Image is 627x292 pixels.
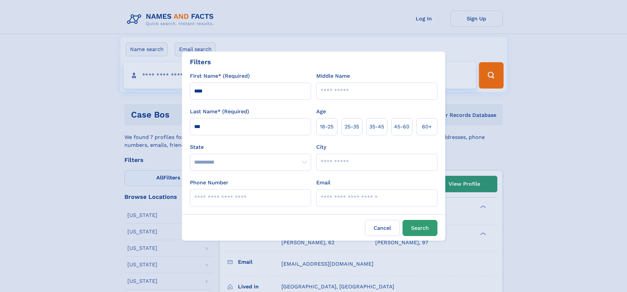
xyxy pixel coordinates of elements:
[190,179,228,187] label: Phone Number
[345,123,359,131] span: 25‑35
[403,220,437,236] button: Search
[365,220,400,236] label: Cancel
[316,179,330,187] label: Email
[190,72,250,80] label: First Name* (Required)
[369,123,384,131] span: 35‑45
[316,72,350,80] label: Middle Name
[190,57,211,67] div: Filters
[422,123,432,131] span: 60+
[316,108,326,116] label: Age
[190,143,311,151] label: State
[394,123,409,131] span: 45‑60
[320,123,333,131] span: 18‑25
[316,143,326,151] label: City
[190,108,249,116] label: Last Name* (Required)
